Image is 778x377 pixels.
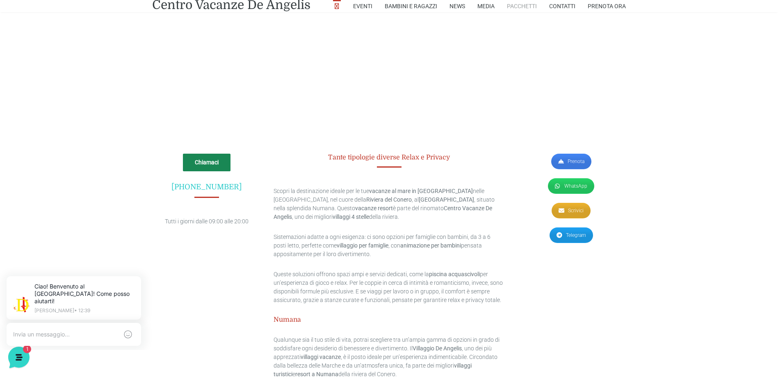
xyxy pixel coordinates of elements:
[419,196,474,203] strong: [GEOGRAPHIC_DATA]
[87,136,151,143] a: Apri Centro Assistenza
[25,275,39,282] p: Home
[18,154,134,162] input: Cerca un articolo...
[355,205,393,211] strong: vacanze resort
[139,79,151,86] p: 1 s fa
[7,7,138,33] h2: Ciao da De Angelis Resort 👋
[152,217,261,226] p: Tutti i giorni dalle 09:00 alle 20:00
[413,345,462,352] strong: Villaggio De Angelis
[82,262,88,268] span: 1
[274,187,504,221] p: Scopri la destinazione ideale per le tue nelle [GEOGRAPHIC_DATA], nel cuore della , al , situato ...
[400,242,461,249] strong: animazione per bambini
[107,263,157,282] button: Aiuto
[39,16,139,39] p: Ciao! Benvenuto al [GEOGRAPHIC_DATA]! Come posso aiutarti!
[34,79,135,87] span: [PERSON_NAME]
[369,188,473,194] strong: vacanze al mare in [GEOGRAPHIC_DATA]
[552,203,591,218] a: Scrivici
[18,30,34,47] img: light
[126,275,138,282] p: Aiuto
[274,316,504,324] h5: Numana
[13,136,64,143] span: Trova una risposta
[429,271,480,277] strong: piscina acquascivoli
[13,79,30,96] img: light
[13,103,151,120] button: Inizia una conversazione
[7,263,57,282] button: Home
[274,233,504,259] p: Sistemazioni adatte a ogni esigenza: ci sono opzioni per famiglie con bambini, da 3 a 6 posti let...
[171,183,242,191] span: [PHONE_NUMBER]
[337,242,388,249] strong: villaggio per famiglie
[34,89,135,97] p: Ciao! Benvenuto al [GEOGRAPHIC_DATA]! Come posso aiutarti!
[548,178,594,194] a: WhatsApp
[550,227,593,243] a: Telegram
[39,42,139,47] p: [PERSON_NAME] • 12:39
[10,75,154,100] a: [PERSON_NAME]Ciao! Benvenuto al [GEOGRAPHIC_DATA]! Come posso aiutarti!1 s fa1
[73,66,151,72] a: [DEMOGRAPHIC_DATA] tutto
[274,270,504,304] p: Queste soluzioni offrono spazi ampi e servizi dedicati, come la per un’esperienza di gioco e rela...
[143,89,151,97] span: 1
[53,108,121,115] span: Inizia una conversazione
[274,154,504,161] h5: Tante tipologie diverse Relax e Privacy
[57,263,107,282] button: 1Messaggi
[333,213,369,220] strong: villaggi 4 stelle
[551,154,591,169] a: Prenota
[301,354,341,360] strong: villaggi vacanze
[7,36,138,52] p: La nostra missione è rendere la tua esperienza straordinaria!
[7,345,31,370] iframe: Customerly Messenger Launcher
[183,154,230,171] a: Chiamaci
[71,275,93,282] p: Messaggi
[13,66,70,72] span: Le tue conversazioni
[366,196,412,203] strong: Riviera del Conero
